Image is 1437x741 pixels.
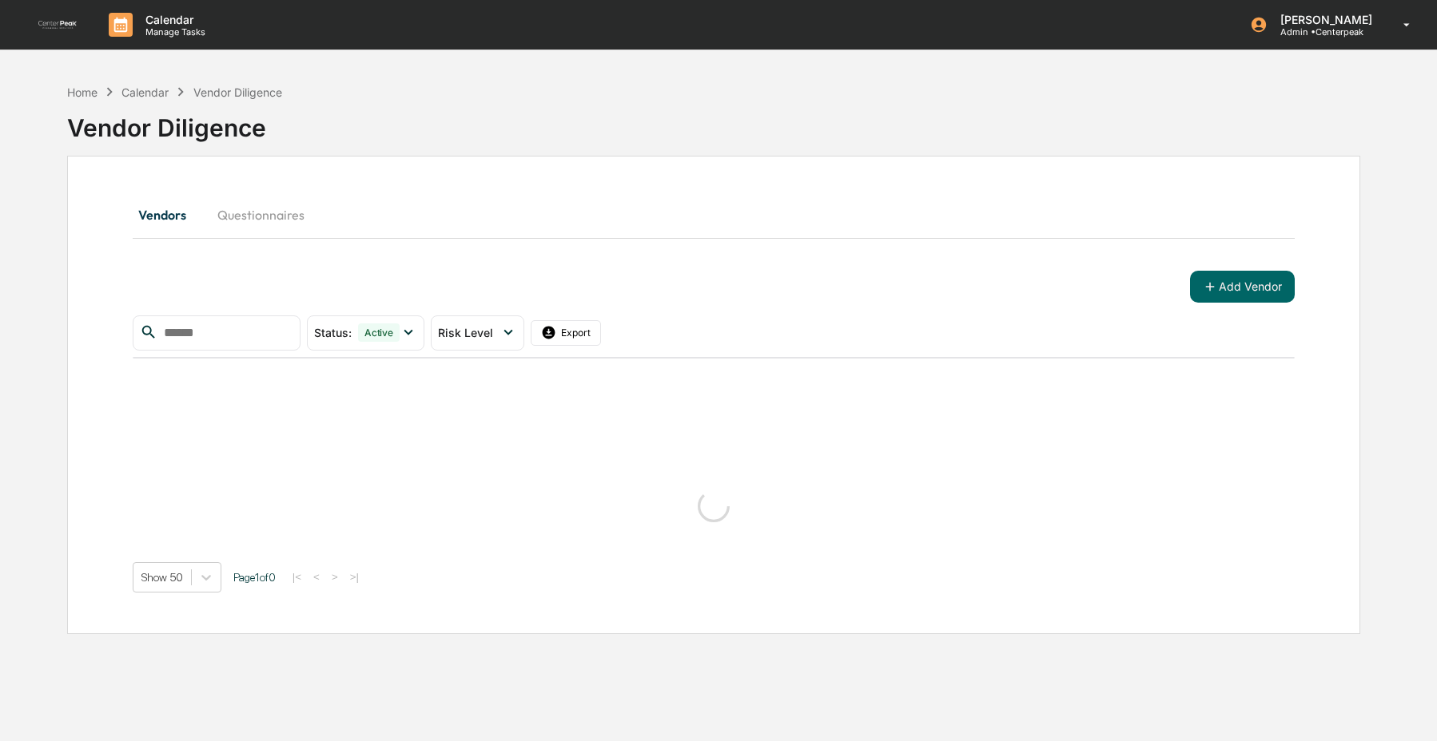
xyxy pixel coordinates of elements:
[531,320,601,346] button: Export
[1268,13,1380,26] p: [PERSON_NAME]
[1268,26,1380,38] p: Admin • Centerpeak
[67,85,98,99] div: Home
[133,196,205,234] button: Vendors
[438,326,493,339] span: Risk Level
[133,26,213,38] p: Manage Tasks
[205,196,317,234] button: Questionnaires
[288,570,306,584] button: |<
[233,571,276,584] span: Page 1 of 0
[1190,271,1295,303] button: Add Vendor
[314,326,352,339] span: Status :
[358,323,400,342] div: Active
[327,570,343,584] button: >
[121,85,169,99] div: Calendar
[133,196,1295,234] div: secondary tabs example
[133,13,213,26] p: Calendar
[38,21,77,29] img: logo
[193,85,282,99] div: Vendor Diligence
[345,570,364,584] button: >|
[67,101,1360,142] div: Vendor Diligence
[308,570,324,584] button: <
